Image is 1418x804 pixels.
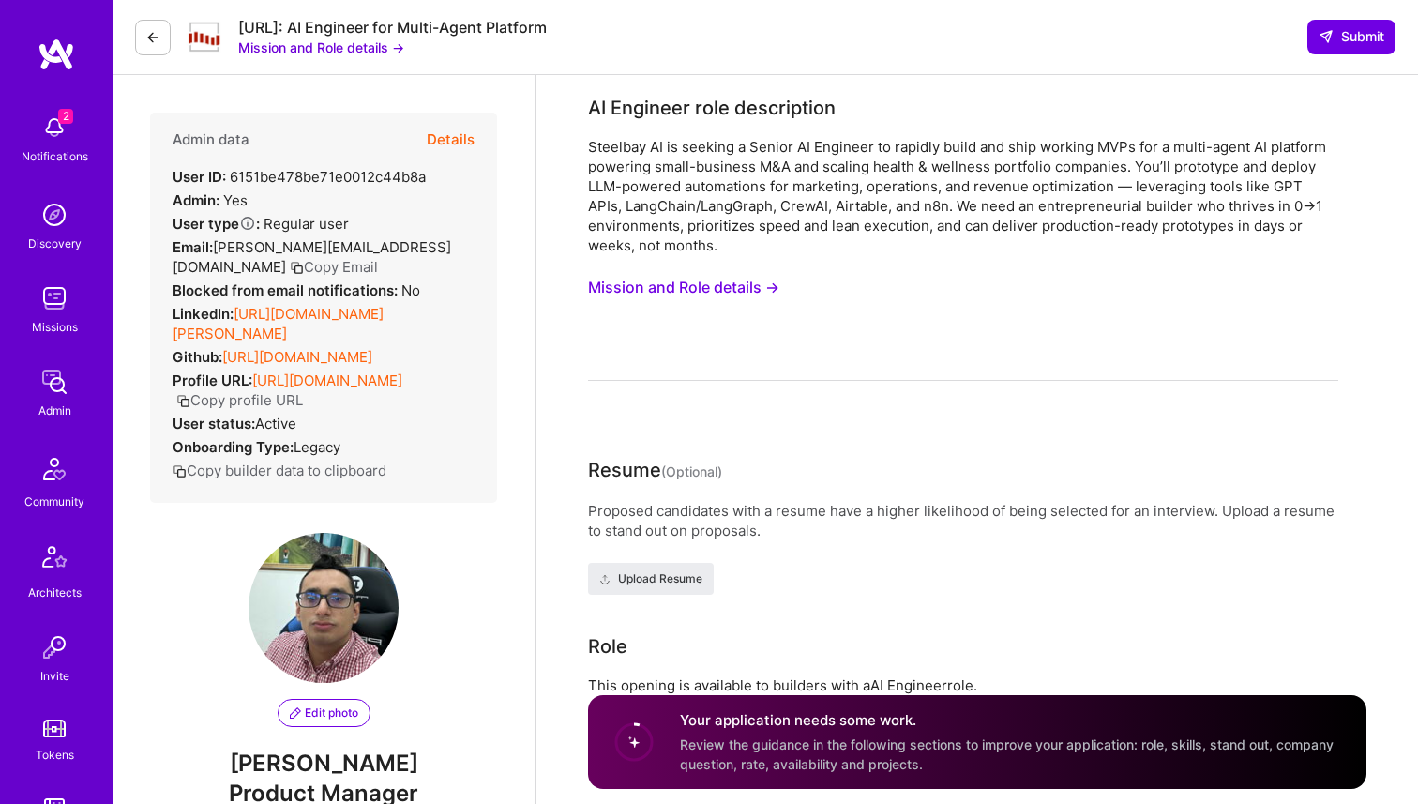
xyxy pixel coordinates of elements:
span: Upload Resume [599,570,702,587]
i: icon Copy [176,394,190,408]
img: discovery [36,196,73,234]
strong: User ID: [173,168,226,186]
div: Architects [28,583,82,602]
div: [URL]: AI Engineer for Multi-Agent Platform [238,18,547,38]
div: Admin [38,401,71,420]
img: teamwork [36,280,73,317]
img: tokens [43,720,66,737]
span: [PERSON_NAME][EMAIL_ADDRESS][DOMAIN_NAME] [173,238,451,276]
strong: User type : [173,215,260,233]
strong: LinkedIn: [173,305,234,323]
strong: Profile URL: [173,372,252,389]
strong: Admin: [173,191,219,209]
div: No [173,281,420,300]
div: Missions [32,317,78,337]
span: [PERSON_NAME] [150,750,497,778]
img: bell [36,109,73,146]
img: Community [32,447,77,492]
strong: Blocked from email notifications: [173,281,401,299]
div: Proposed candidates with a resume have a higher likelihood of being selected for an interview. Up... [588,501,1338,540]
h4: Your application needs some work. [680,711,1344,731]
i: icon Copy [290,261,304,275]
img: Company Logo [186,21,223,53]
div: Resume [588,456,722,486]
button: Copy profile URL [176,390,303,410]
div: Invite [40,666,69,686]
button: Edit photo [278,699,370,727]
strong: Github: [173,348,222,366]
i: icon SendLight [1319,29,1334,44]
a: [URL][DOMAIN_NAME] [222,348,372,366]
img: User Avatar [249,533,399,683]
div: Notifications [22,146,88,166]
span: Edit photo [290,705,358,721]
span: 2 [58,109,73,124]
i: icon LeftArrowDark [145,30,160,45]
img: Architects [32,538,77,583]
p: This opening is available to builders with a AI Engineer role. [588,675,1338,695]
button: Details [427,113,475,167]
button: Mission and Role details → [238,38,404,57]
span: legacy [294,438,340,456]
span: Submit [1319,27,1384,46]
i: icon PencilPurple [290,707,301,719]
strong: User status: [173,415,255,432]
div: Yes [173,190,248,210]
button: Copy Email [290,257,378,277]
a: [URL][DOMAIN_NAME][PERSON_NAME] [173,305,384,342]
div: AI Engineer role description [588,94,836,122]
img: admin teamwork [36,363,73,401]
img: Invite [36,629,73,666]
div: Role [588,632,627,660]
div: Tokens [36,745,74,765]
a: [URL][DOMAIN_NAME] [252,372,402,389]
span: (Optional) [661,463,722,479]
div: 6151be478be71e0012c44b8a [173,167,426,187]
img: logo [38,38,75,71]
div: Regular user [173,214,349,234]
i: icon Copy [173,464,187,478]
span: Active [255,415,296,432]
span: Review the guidance in the following sections to improve your application: role, skills, stand ou... [680,736,1334,772]
button: Submit [1307,20,1395,53]
div: Community [24,492,84,511]
div: Discovery [28,234,82,253]
strong: Email: [173,238,213,256]
strong: Onboarding Type: [173,438,294,456]
button: Copy builder data to clipboard [173,461,386,480]
button: Mission and Role details → [588,270,779,305]
i: Help [239,215,256,232]
h4: Admin data [173,131,249,148]
div: Steelbay AI is seeking a Senior AI Engineer to rapidly build and ship working MVPs for a multi-ag... [588,137,1338,255]
button: Upload Resume [588,563,714,595]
